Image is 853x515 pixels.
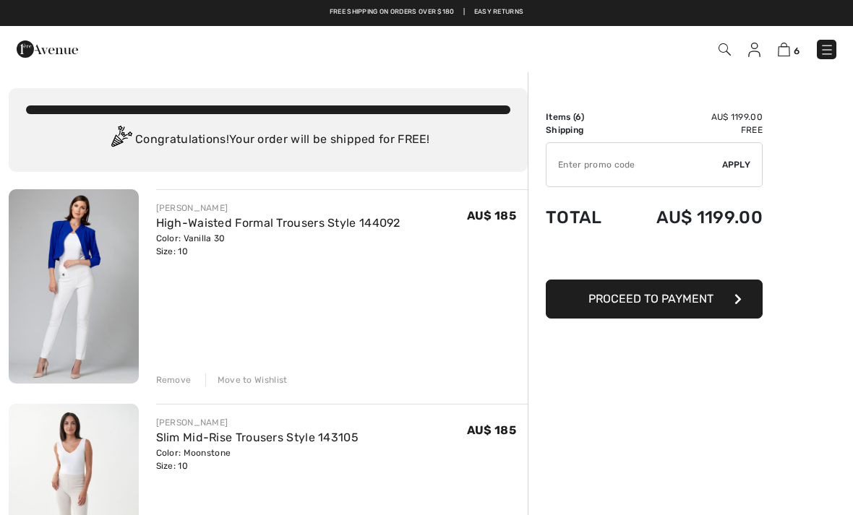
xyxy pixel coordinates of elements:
[17,35,78,64] img: 1ère Avenue
[9,189,139,384] img: High-Waisted Formal Trousers Style 144092
[546,143,722,186] input: Promo code
[778,40,800,58] a: 6
[794,46,800,56] span: 6
[474,7,524,17] a: Easy Returns
[205,373,288,386] div: Move to Wishlist
[588,292,713,306] span: Proceed to Payment
[156,416,359,429] div: [PERSON_NAME]
[156,430,359,444] a: Slim Mid-Rise Trousers Style 143105
[467,423,516,437] span: AU$ 185
[330,7,455,17] a: Free shipping on orders over $180
[546,124,620,137] td: Shipping
[546,111,620,124] td: Items ( )
[546,242,763,274] iframe: PayPal
[17,41,78,55] a: 1ère Avenue
[620,111,763,124] td: AU$ 1199.00
[156,232,400,258] div: Color: Vanilla 30 Size: 10
[156,373,192,386] div: Remove
[467,209,516,222] span: AU$ 185
[156,446,359,472] div: Color: Moonstone Size: 10
[748,43,760,57] img: My Info
[820,43,834,57] img: Menu
[719,43,731,56] img: Search
[106,126,135,155] img: Congratulation2.svg
[575,112,581,122] span: 6
[463,7,465,17] span: |
[778,43,790,56] img: Shopping Bag
[620,124,763,137] td: Free
[722,158,751,171] span: Apply
[546,280,763,319] button: Proceed to Payment
[156,202,400,215] div: [PERSON_NAME]
[546,193,620,242] td: Total
[620,193,763,242] td: AU$ 1199.00
[26,126,510,155] div: Congratulations! Your order will be shipped for FREE!
[156,216,400,230] a: High-Waisted Formal Trousers Style 144092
